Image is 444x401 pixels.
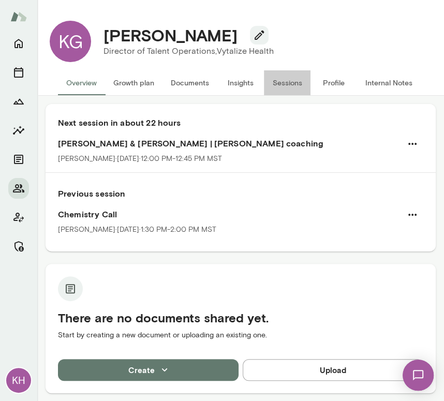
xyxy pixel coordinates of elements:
button: Create [58,359,239,381]
button: Documents [8,149,29,170]
div: KH [6,368,31,393]
button: Profile [310,70,357,95]
p: [PERSON_NAME] · [DATE] · 1:30 PM-2:00 PM MST [58,225,216,235]
button: Insights [8,120,29,141]
h6: [PERSON_NAME] & [PERSON_NAME] | [PERSON_NAME] coaching [58,137,423,150]
h6: Next session in about 22 hours [58,116,423,129]
button: Upload [243,359,423,381]
div: KG [50,21,91,62]
button: Members [8,178,29,199]
button: Insights [217,70,264,95]
button: Internal Notes [357,70,421,95]
button: Manage [8,236,29,257]
button: Client app [8,207,29,228]
button: Growth Plan [8,91,29,112]
img: Mento [10,7,27,26]
button: Growth plan [105,70,162,95]
p: [PERSON_NAME] · [DATE] · 12:00 PM-12:45 PM MST [58,154,222,164]
p: Director of Talent Operations, Vytalize Health [103,45,274,57]
h6: Previous session [58,187,423,200]
h4: [PERSON_NAME] [103,25,238,45]
h5: There are no documents shared yet. [58,309,423,326]
button: Sessions [8,62,29,83]
h6: Chemistry Call [58,208,423,220]
button: Overview [58,70,105,95]
button: Documents [162,70,217,95]
button: Home [8,33,29,54]
p: Start by creating a new document or uploading an existing one. [58,330,423,340]
button: Sessions [264,70,310,95]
